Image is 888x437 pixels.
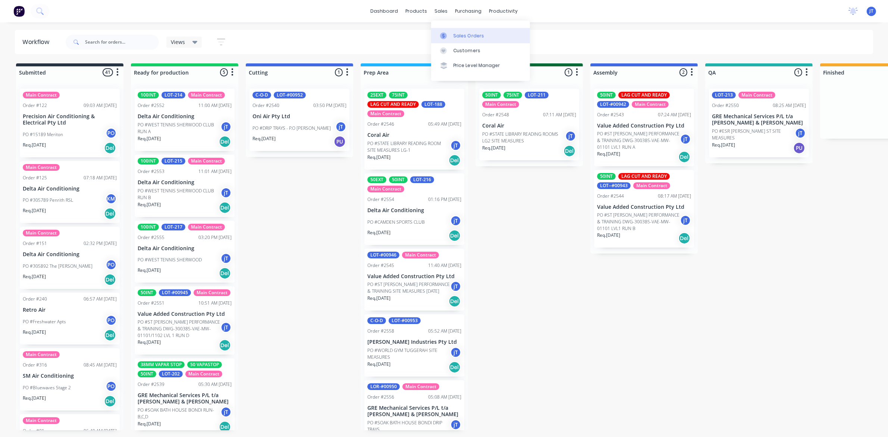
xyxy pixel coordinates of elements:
[23,296,47,302] div: Order #240
[23,362,47,368] div: Order #316
[198,234,232,241] div: 03:20 PM [DATE]
[678,232,690,244] div: Del
[367,317,386,324] div: C-O-D
[431,6,451,17] div: sales
[482,111,509,118] div: Order #2548
[389,92,408,98] div: 75INT
[138,179,232,186] p: Delta Air Conditioning
[138,158,159,164] div: 100INT
[449,230,461,242] div: Del
[482,145,505,151] p: Req. [DATE]
[431,58,530,73] a: Price Level Manager
[367,262,394,269] div: Order #2545
[597,123,691,129] p: Value Added Construction Pty Ltd
[23,230,60,236] div: Main Contract
[367,121,394,128] div: Order #2546
[23,351,60,358] div: Main Contract
[138,319,220,339] p: PO #ST [PERSON_NAME] PERFORMANCE & TRAINING DWG-300385-VAE-MW-01101/1102 LVL 1 RUN D
[367,339,461,345] p: [PERSON_NAME] Industries Pty Ltd
[85,35,159,50] input: Search for orders...
[367,101,419,108] div: LAG CUT AND READY
[252,125,331,132] p: PO #DRIP TRAYS - P.O [PERSON_NAME]
[20,348,120,411] div: Main ContractOrder #31608:45 AM [DATE]SM Air ConditioningPO #Bluewaves Stage 2POReq.[DATE]Del
[431,43,530,58] a: Customers
[106,193,117,204] div: KM
[84,428,117,434] div: 06:40 AM [DATE]
[482,131,565,144] p: PO #STATE LIBRARY READING ROOMS LG2 SITE MEASURES
[428,328,461,334] div: 05:52 AM [DATE]
[106,315,117,326] div: PO
[712,142,735,148] p: Req. [DATE]
[220,121,232,132] div: jT
[20,293,120,345] div: Order #24006:57 AM [DATE]Retro AirPO #Freshwater AptsPOReq.[DATE]Del
[159,371,183,377] div: LOT-202
[367,196,394,203] div: Order #2554
[185,371,222,377] div: Main Contract
[618,173,670,180] div: LAG CUT AND READY
[23,102,47,109] div: Order #122
[138,421,161,427] p: Req. [DATE]
[367,219,425,226] p: PO #CAMDEN SPORTS CLUB
[450,419,461,430] div: jT
[450,347,461,358] div: jT
[84,102,117,109] div: 09:03 AM [DATE]
[23,318,66,325] p: PO #Freshwater Apts
[428,394,461,400] div: 05:08 AM [DATE]
[138,92,159,98] div: 100INT
[23,164,60,171] div: Main Contract
[402,6,431,17] div: products
[161,92,185,98] div: LOT-214
[138,102,164,109] div: Order #2552
[597,111,624,118] div: Order #2543
[712,128,795,141] p: PO #ESR [PERSON_NAME] ST SITE MEASURES
[335,121,346,132] div: jT
[367,207,461,214] p: Delta Air Conditioning
[220,322,232,333] div: jT
[449,361,461,373] div: Del
[543,111,576,118] div: 07:11 AM [DATE]
[367,419,450,433] p: PO #SOAK BATH HOUSE BONDI DRIP TRAYS
[22,38,53,47] div: Workflow
[23,175,47,181] div: Order #125
[597,232,620,239] p: Req. [DATE]
[198,300,232,306] div: 10:51 AM [DATE]
[680,133,691,145] div: jT
[274,92,306,98] div: LOT-#00952
[367,252,399,258] div: LOT-#00946
[219,421,231,433] div: Del
[23,307,117,313] p: Retro Air
[680,215,691,226] div: jT
[712,113,806,126] p: GRE Mechanical Services P/L t/a [PERSON_NAME] & [PERSON_NAME]
[449,154,461,166] div: Del
[597,101,629,108] div: LOT-#00942
[479,89,579,160] div: 50INT75INTLOT-211Main ContractOrder #254807:11 AM [DATE]Coral AirPO #STATE LIBRARY READING ROOMS ...
[138,361,185,368] div: 38MM VAPAR STOP
[367,132,461,138] p: Coral Air
[161,224,185,230] div: LOT-217
[450,140,461,151] div: jT
[334,136,346,148] div: PU
[252,102,279,109] div: Order #2540
[367,154,390,161] p: Req. [DATE]
[219,202,231,214] div: Del
[367,92,386,98] div: 25EXT
[220,187,232,198] div: jT
[449,295,461,307] div: Del
[313,102,346,109] div: 03:50 PM [DATE]
[138,392,232,405] p: GRE Mechanical Services P/L t/a [PERSON_NAME] & [PERSON_NAME]
[482,92,501,98] div: 50INT
[633,182,670,189] div: Main Contract
[597,204,691,210] p: Value Added Construction Pty Ltd
[23,395,46,402] p: Req. [DATE]
[20,89,120,157] div: Main ContractOrder #12209:03 AM [DATE]Precision Air Conditioning & Electrical Pty LtdPO #15189 Me...
[367,328,394,334] div: Order #2558
[23,142,46,148] p: Req. [DATE]
[402,252,439,258] div: Main Contract
[364,249,464,311] div: LOT-#00946Main ContractOrder #254511:40 AM [DATE]Value Added Construction Pty LtdPO #ST [PERSON_N...
[188,158,225,164] div: Main Contract
[597,173,616,180] div: 50INT
[171,38,185,46] span: Views
[410,176,434,183] div: LOT-216
[597,212,680,232] p: PO #ST [PERSON_NAME] PERFORMANCE & TRAINING DWG-300385-VAE-MW-01101 LVL1 RUN B
[104,142,116,154] div: Del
